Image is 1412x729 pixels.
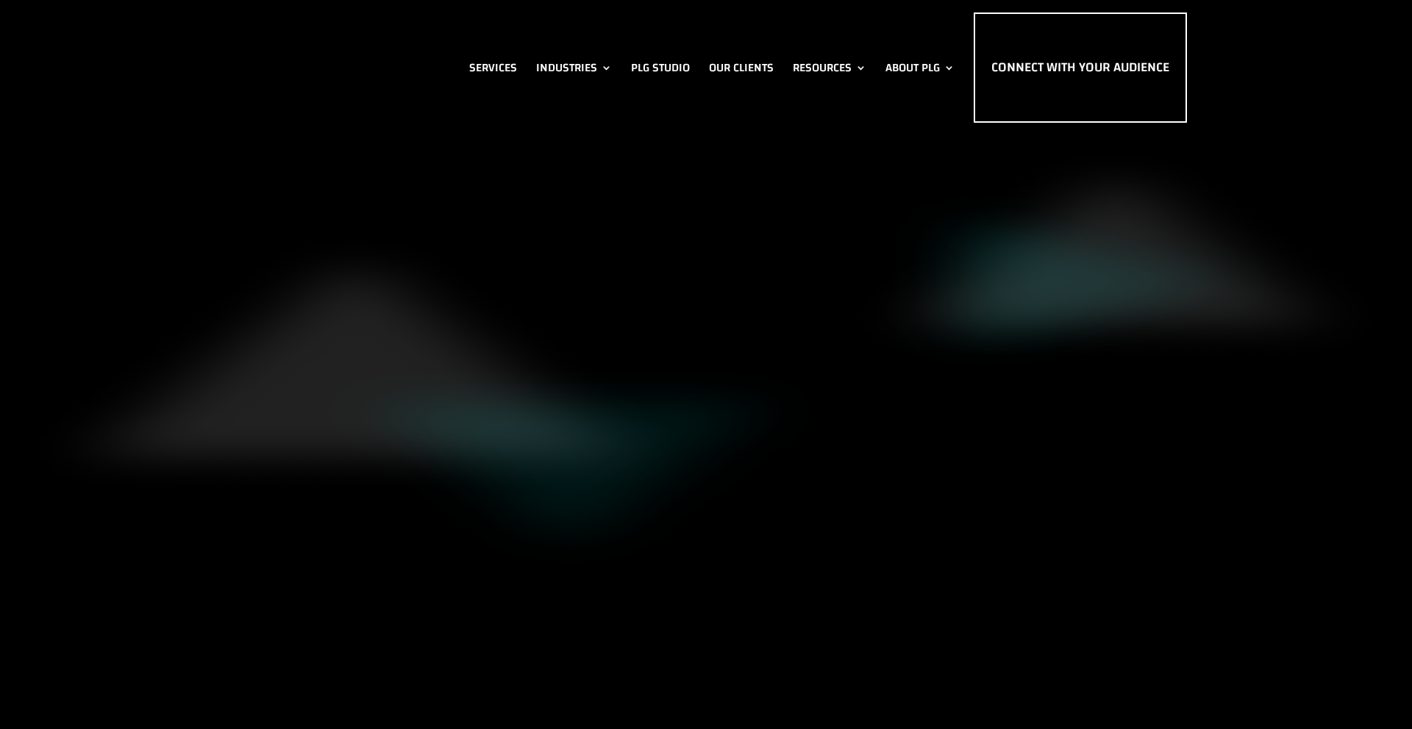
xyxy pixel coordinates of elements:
a: Our Clients [709,12,774,123]
a: Connect with Your Audience [974,12,1187,123]
a: Services [469,12,517,123]
a: About PLG [885,12,955,123]
a: PLG Studio [631,12,690,123]
a: Resources [793,12,866,123]
a: Industries [536,12,612,123]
